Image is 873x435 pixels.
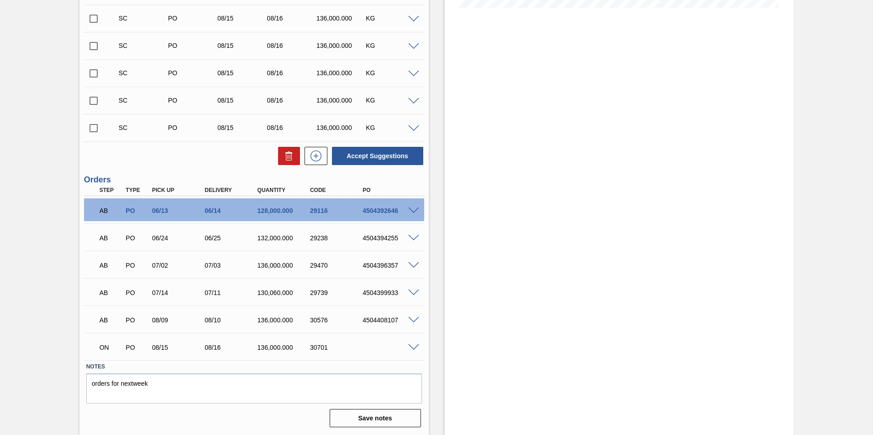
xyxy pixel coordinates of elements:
[116,42,172,49] div: Suggestion Created
[202,207,261,214] div: 06/14/2025
[97,228,125,248] div: Awaiting Pick Up
[86,360,422,373] label: Notes
[255,344,314,351] div: 136,000.000
[360,187,419,193] div: PO
[123,187,151,193] div: Type
[166,42,221,49] div: Purchase order
[166,15,221,22] div: Purchase order
[314,97,369,104] div: 136,000.000
[314,15,369,22] div: 136,000.000
[150,187,209,193] div: Pick up
[116,69,172,77] div: Suggestion Created
[265,69,320,77] div: 08/16/2025
[123,262,151,269] div: Purchase order
[273,147,300,165] div: Delete Suggestions
[255,289,314,296] div: 130,060.000
[202,187,261,193] div: Delivery
[265,42,320,49] div: 08/16/2025
[360,234,419,242] div: 4504394255
[116,97,172,104] div: Suggestion Created
[360,207,419,214] div: 4504392646
[97,187,125,193] div: Step
[150,207,209,214] div: 06/13/2025
[202,344,261,351] div: 08/16/2025
[116,124,172,131] div: Suggestion Created
[360,316,419,324] div: 4504408107
[327,146,424,166] div: Accept Suggestions
[100,262,122,269] p: AB
[255,316,314,324] div: 136,000.000
[308,289,367,296] div: 29739
[97,283,125,303] div: Awaiting Pick Up
[360,262,419,269] div: 4504396357
[215,97,270,104] div: 08/15/2025
[330,409,421,427] button: Save notes
[300,147,327,165] div: New suggestion
[100,289,122,296] p: AB
[363,124,419,131] div: KG
[215,69,270,77] div: 08/15/2025
[150,316,209,324] div: 08/09/2025
[332,147,423,165] button: Accept Suggestions
[255,207,314,214] div: 128,000.000
[363,42,419,49] div: KG
[100,316,122,324] p: AB
[123,316,151,324] div: Purchase order
[97,310,125,330] div: Awaiting Pick Up
[123,344,151,351] div: Purchase order
[123,207,151,214] div: Purchase order
[100,344,122,351] p: ON
[100,234,122,242] p: AB
[265,97,320,104] div: 08/16/2025
[166,124,221,131] div: Purchase order
[308,316,367,324] div: 30576
[150,234,209,242] div: 06/24/2025
[314,42,369,49] div: 136,000.000
[166,69,221,77] div: Purchase order
[150,262,209,269] div: 07/02/2025
[166,97,221,104] div: Purchase order
[97,255,125,275] div: Awaiting Pick Up
[150,289,209,296] div: 07/14/2025
[255,187,314,193] div: Quantity
[314,69,369,77] div: 136,000.000
[308,344,367,351] div: 30701
[97,337,125,357] div: Negotiating Order
[308,187,367,193] div: Code
[86,373,422,404] textarea: orders for nextweek
[202,262,261,269] div: 07/03/2025
[150,344,209,351] div: 08/15/2025
[123,289,151,296] div: Purchase order
[116,15,172,22] div: Suggestion Created
[202,316,261,324] div: 08/10/2025
[265,15,320,22] div: 08/16/2025
[308,234,367,242] div: 29238
[363,69,419,77] div: KG
[100,207,122,214] p: AB
[123,234,151,242] div: Purchase order
[255,234,314,242] div: 132,000.000
[202,234,261,242] div: 06/25/2025
[308,207,367,214] div: 29116
[363,15,419,22] div: KG
[308,262,367,269] div: 29470
[363,97,419,104] div: KG
[215,124,270,131] div: 08/15/2025
[84,175,424,185] h3: Orders
[255,262,314,269] div: 136,000.000
[314,124,369,131] div: 136,000.000
[97,201,125,221] div: Awaiting Pick Up
[202,289,261,296] div: 07/11/2025
[215,15,270,22] div: 08/15/2025
[215,42,270,49] div: 08/15/2025
[360,289,419,296] div: 4504399933
[265,124,320,131] div: 08/16/2025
